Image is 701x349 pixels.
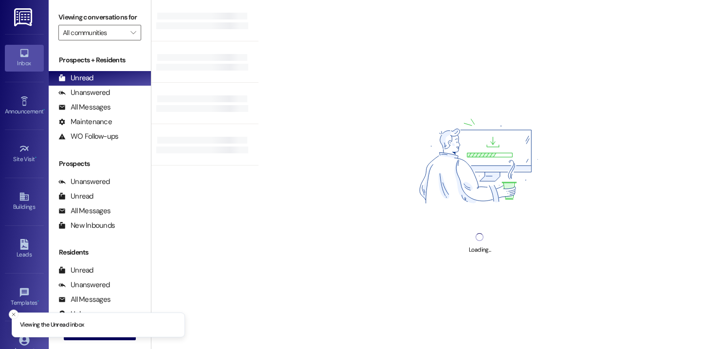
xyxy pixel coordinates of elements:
[58,294,111,305] div: All Messages
[63,25,126,40] input: All communities
[58,117,112,127] div: Maintenance
[9,310,18,319] button: Close toast
[49,159,151,169] div: Prospects
[14,8,34,26] img: ResiDesk Logo
[20,321,84,330] p: Viewing the Unread inbox
[5,284,44,311] a: Templates •
[58,191,93,202] div: Unread
[58,102,111,112] div: All Messages
[58,131,118,142] div: WO Follow-ups
[43,107,45,113] span: •
[49,247,151,257] div: Residents
[49,55,151,65] div: Prospects + Residents
[58,265,93,276] div: Unread
[469,245,491,255] div: Loading...
[5,141,44,167] a: Site Visit •
[37,298,39,305] span: •
[58,206,111,216] div: All Messages
[35,154,37,161] span: •
[5,45,44,71] a: Inbox
[58,73,93,83] div: Unread
[5,236,44,262] a: Leads
[58,10,141,25] label: Viewing conversations for
[5,188,44,215] a: Buildings
[58,220,115,231] div: New Inbounds
[58,88,110,98] div: Unanswered
[58,280,110,290] div: Unanswered
[58,177,110,187] div: Unanswered
[130,29,136,37] i: 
